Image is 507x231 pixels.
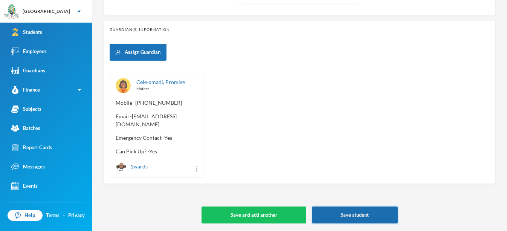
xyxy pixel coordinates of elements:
a: Privacy [68,212,85,219]
div: Guardian(s) Information [110,27,490,32]
div: Finance [11,86,40,94]
div: 1 wards [116,161,148,172]
img: GUARDIAN [116,78,131,93]
img: add user [116,50,121,55]
img: logo [4,4,19,19]
span: Email - [EMAIL_ADDRESS][DOMAIN_NAME] [116,112,197,128]
div: Events [11,182,38,190]
div: · [63,212,65,219]
div: Mother [136,86,197,92]
button: Assign Guardian [110,44,166,61]
button: Save student [312,207,398,223]
div: [GEOGRAPHIC_DATA] [23,8,70,15]
a: Cele-amadi, Promise [136,79,185,85]
div: Batches [11,124,40,132]
div: Employees [11,47,47,55]
span: Emergency Contact - Yes [116,134,197,142]
img: more_vert [196,166,197,172]
button: Save and add another [202,207,306,223]
a: Help [8,210,43,221]
div: Students [11,28,42,36]
span: Mobile - [PHONE_NUMBER] [116,99,197,107]
div: Report Cards [11,144,52,151]
a: Terms [46,212,60,219]
div: Guardians [11,67,45,75]
div: Subjects [11,105,41,113]
span: Can Pick Up? - Yes [116,147,197,155]
img: STUDENT [116,162,126,171]
div: Messages [11,163,45,171]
